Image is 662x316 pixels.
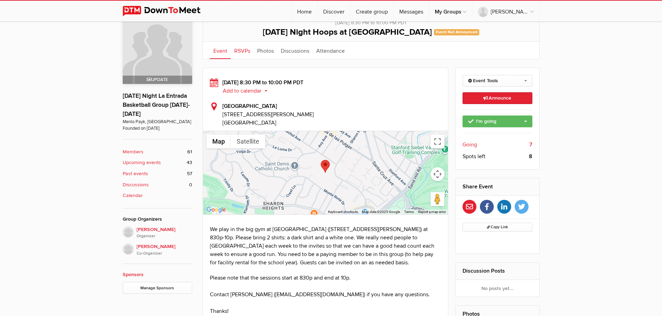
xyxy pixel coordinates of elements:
span: Update [147,77,168,83]
a: Sponsors [123,272,144,277]
b: Upcoming events [123,159,161,166]
button: Copy Link [463,223,532,232]
div: [DATE] 8:30 PM to 10:00 PM PDT [210,78,441,95]
b: 8 [529,152,532,161]
a: Announce [463,92,532,104]
button: Show satellite imagery [231,135,265,148]
b: Members [123,148,144,156]
b: Past events [123,170,148,178]
span: [GEOGRAPHIC_DATA] [222,119,276,126]
span: 57 [187,170,192,178]
a: [DATE] Night La Entrada Basketball Group [DATE]-[DATE] [123,92,190,118]
span: 61 [187,148,192,156]
b: 7 [529,140,532,149]
img: Thursday Night La Entrada Basketball Group 2025-2026 [123,15,192,84]
span: 0 [189,181,192,189]
a: Event [210,42,231,59]
b: Calendar [123,192,143,199]
span: Spots left [463,152,485,161]
a: [PERSON_NAME]Organizer [123,227,192,240]
a: Calendar [123,192,192,199]
a: I'm going [463,116,532,127]
a: My Groups [429,1,472,22]
a: Event Tools [463,75,532,87]
span: Founded on [DATE] [123,125,192,132]
b: Discussions [123,181,149,189]
i: Organizer [137,233,192,239]
img: H Lee hoops [123,227,134,238]
i: Co-Organizer [137,250,192,257]
span: Announce [483,95,511,101]
button: Add to calendar [222,88,273,94]
span: [PERSON_NAME] [137,243,192,257]
h2: Share Event [463,178,532,195]
div: No posts yet... [456,280,539,297]
img: DownToMeet [123,6,211,16]
span: [PERSON_NAME] [137,226,192,240]
a: RSVPs [231,42,254,59]
button: Drag Pegman onto the map to open Street View [431,192,444,206]
a: Discussion Posts [463,267,505,274]
span: Map data ©2025 Google [362,210,400,214]
span: Copy Link [487,225,508,229]
img: Derek [123,244,134,255]
span: [STREET_ADDRESS][PERSON_NAME] [222,110,441,119]
a: [PERSON_NAME]Co-Organizer [123,239,192,257]
a: Members 61 [123,148,192,156]
button: Keyboard shortcuts [328,210,358,214]
a: Terms (opens in new tab) [404,210,414,214]
img: Google [205,205,228,214]
a: Create group [350,1,393,22]
a: [PERSON_NAME] [472,1,539,22]
a: Update [123,15,192,84]
a: Home [292,1,317,22]
span: Menlo Payk, [GEOGRAPHIC_DATA] [123,119,192,125]
span: [DATE] Night Hoops at [GEOGRAPHIC_DATA] [263,27,432,37]
a: Upcoming events 43 [123,159,192,166]
span: Going [463,140,477,149]
div: Group Organizers [123,215,192,223]
a: Manage Sponsors [123,282,192,294]
a: Report a map error [418,210,446,214]
a: Attendance [313,42,348,59]
button: Toggle fullscreen view [431,135,444,148]
a: Discussions 0 [123,181,192,189]
a: Past events 57 [123,170,192,178]
a: Photos [254,42,277,59]
button: Map camera controls [431,167,444,181]
a: Open this area in Google Maps (opens a new window) [205,205,228,214]
b: [GEOGRAPHIC_DATA] [222,103,277,110]
p: We play in the big gym at [GEOGRAPHIC_DATA] ([STREET_ADDRESS][PERSON_NAME]) at 830p-10p. Please b... [210,225,441,267]
a: Discover [318,1,350,22]
a: Messages [394,1,429,22]
button: Show street map [206,135,231,148]
span: 43 [187,159,192,166]
span: Event Not Announced [434,29,479,35]
a: Discussions [277,42,313,59]
p: Please note that the sessions start at 830p and end at 10p. Contact [PERSON_NAME] ([EMAIL_ADDRESS... [210,274,441,315]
